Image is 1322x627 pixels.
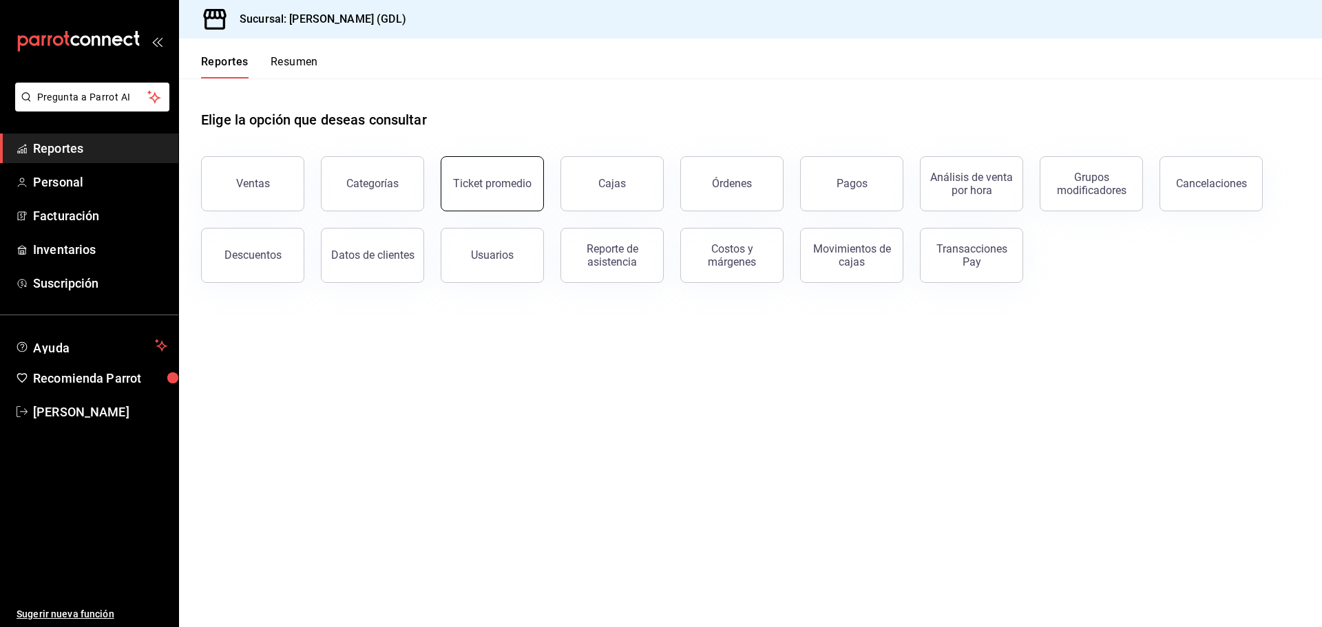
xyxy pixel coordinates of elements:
[471,248,514,262] div: Usuarios
[201,156,304,211] button: Ventas
[321,228,424,283] button: Datos de clientes
[441,156,544,211] button: Ticket promedio
[33,206,167,225] span: Facturación
[569,242,655,268] div: Reporte de asistencia
[201,228,304,283] button: Descuentos
[236,177,270,190] div: Ventas
[33,139,167,158] span: Reportes
[271,55,318,78] button: Resumen
[33,403,167,421] span: [PERSON_NAME]
[33,240,167,259] span: Inventarios
[689,242,775,268] div: Costos y márgenes
[920,228,1023,283] button: Transacciones Pay
[1040,156,1143,211] button: Grupos modificadores
[321,156,424,211] button: Categorías
[201,109,427,130] h1: Elige la opción que deseas consultar
[33,173,167,191] span: Personal
[15,83,169,111] button: Pregunta a Parrot AI
[33,274,167,293] span: Suscripción
[680,156,784,211] button: Órdenes
[33,369,167,387] span: Recomienda Parrot
[1176,177,1247,190] div: Cancelaciones
[33,337,149,354] span: Ayuda
[1160,156,1263,211] button: Cancelaciones
[201,55,318,78] div: navigation tabs
[560,228,664,283] button: Reporte de asistencia
[346,177,399,190] div: Categorías
[837,177,868,190] div: Pagos
[17,607,167,621] span: Sugerir nueva función
[453,177,532,190] div: Ticket promedio
[229,11,406,28] h3: Sucursal: [PERSON_NAME] (GDL)
[151,36,162,47] button: open_drawer_menu
[37,90,148,105] span: Pregunta a Parrot AI
[560,156,664,211] a: Cajas
[929,242,1014,268] div: Transacciones Pay
[331,248,415,262] div: Datos de clientes
[929,171,1014,197] div: Análisis de venta por hora
[1049,171,1134,197] div: Grupos modificadores
[809,242,894,268] div: Movimientos de cajas
[10,100,169,114] a: Pregunta a Parrot AI
[598,176,627,192] div: Cajas
[800,228,903,283] button: Movimientos de cajas
[201,55,249,78] button: Reportes
[224,248,282,262] div: Descuentos
[920,156,1023,211] button: Análisis de venta por hora
[441,228,544,283] button: Usuarios
[712,177,752,190] div: Órdenes
[800,156,903,211] button: Pagos
[680,228,784,283] button: Costos y márgenes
